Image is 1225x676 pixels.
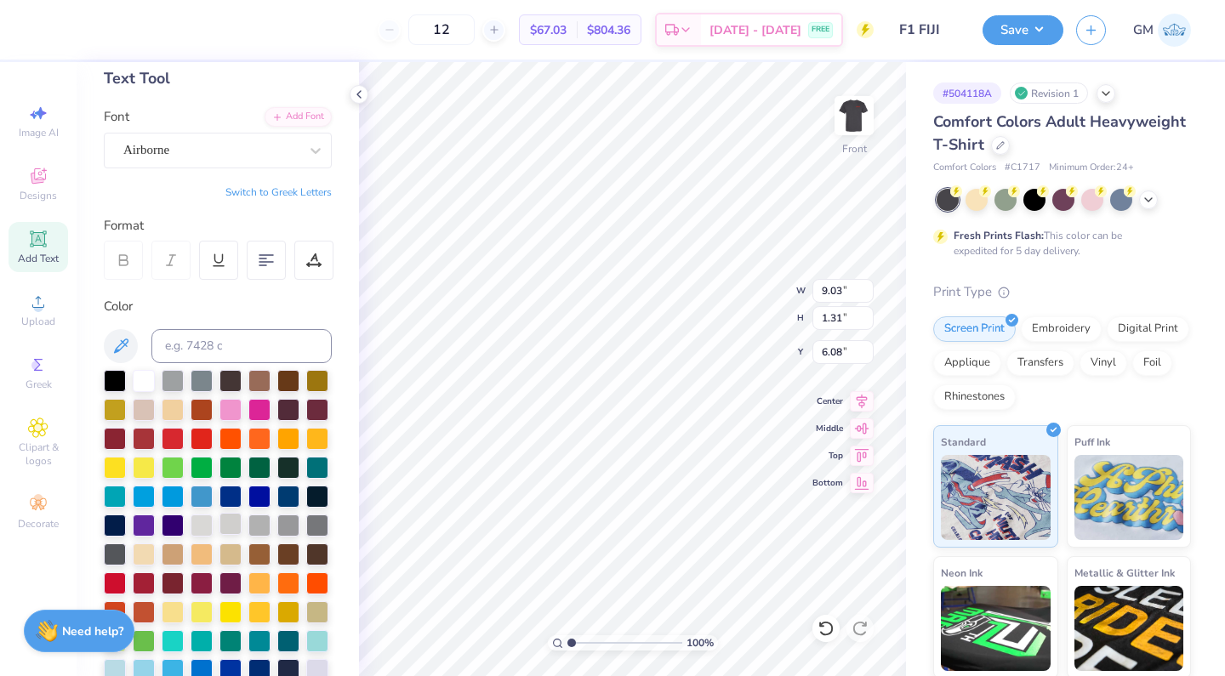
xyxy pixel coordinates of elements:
[941,564,983,582] span: Neon Ink
[62,623,123,639] strong: Need help?
[1010,82,1088,104] div: Revision 1
[587,21,630,39] span: $804.36
[151,329,332,363] input: e.g. 7428 c
[709,21,801,39] span: [DATE] - [DATE]
[812,395,843,407] span: Center
[933,350,1001,376] div: Applique
[1074,455,1184,540] img: Puff Ink
[104,216,333,236] div: Format
[408,14,475,45] input: – –
[1021,316,1102,342] div: Embroidery
[225,185,332,199] button: Switch to Greek Letters
[1132,350,1172,376] div: Foil
[1074,564,1175,582] span: Metallic & Glitter Ink
[1049,161,1134,175] span: Minimum Order: 24 +
[26,378,52,391] span: Greek
[933,82,1001,104] div: # 504118A
[842,141,867,156] div: Front
[19,126,59,139] span: Image AI
[18,517,59,531] span: Decorate
[530,21,567,39] span: $67.03
[812,423,843,435] span: Middle
[1158,14,1191,47] img: Gemma Mowatt
[687,635,714,650] span: 100 %
[265,107,332,127] div: Add Font
[9,440,68,468] span: Clipart & logos
[933,111,1186,155] span: Comfort Colors Adult Heavyweight T-Shirt
[21,315,55,328] span: Upload
[1133,20,1154,40] span: GM
[886,13,970,47] input: Untitled Design
[933,316,1016,342] div: Screen Print
[18,252,59,265] span: Add Text
[104,67,332,90] div: Text Tool
[1133,14,1191,47] a: GM
[812,24,829,36] span: FREE
[941,433,986,451] span: Standard
[812,477,843,489] span: Bottom
[941,455,1051,540] img: Standard
[1107,316,1189,342] div: Digital Print
[104,107,129,127] label: Font
[20,189,57,202] span: Designs
[1006,350,1074,376] div: Transfers
[104,297,332,316] div: Color
[1074,433,1110,451] span: Puff Ink
[933,384,1016,410] div: Rhinestones
[941,586,1051,671] img: Neon Ink
[933,282,1191,302] div: Print Type
[983,15,1063,45] button: Save
[1080,350,1127,376] div: Vinyl
[1074,586,1184,671] img: Metallic & Glitter Ink
[1005,161,1040,175] span: # C1717
[954,228,1163,258] div: This color can be expedited for 5 day delivery.
[812,450,843,462] span: Top
[933,161,996,175] span: Comfort Colors
[954,229,1044,242] strong: Fresh Prints Flash:
[837,99,871,133] img: Front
